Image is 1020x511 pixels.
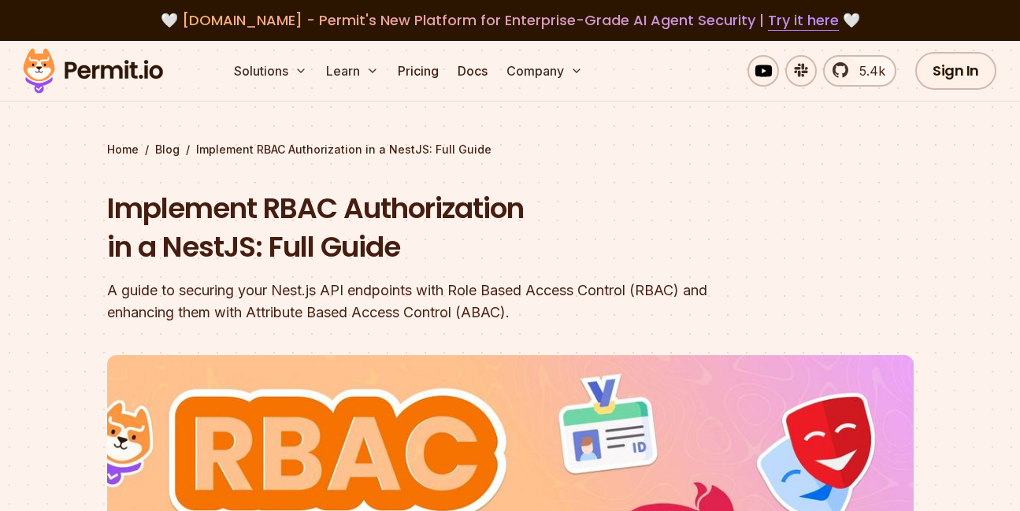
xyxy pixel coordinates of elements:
a: 5.4k [823,55,896,87]
img: Permit logo [16,44,170,98]
a: Docs [451,55,494,87]
span: [DOMAIN_NAME] - Permit's New Platform for Enterprise-Grade AI Agent Security | [182,10,839,30]
a: Blog [155,142,180,157]
span: 5.4k [850,61,885,80]
button: Learn [320,55,385,87]
div: A guide to securing your Nest.js API endpoints with Role Based Access Control (RBAC) and enhancin... [107,280,712,324]
a: Home [107,142,139,157]
h1: Implement RBAC Authorization in a NestJS: Full Guide [107,189,712,267]
a: Sign In [915,52,996,90]
div: / / [107,142,914,157]
button: Company [500,55,589,87]
a: Pricing [391,55,445,87]
button: Solutions [228,55,313,87]
a: Try it here [768,10,839,31]
div: 🤍 🤍 [38,9,982,31]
